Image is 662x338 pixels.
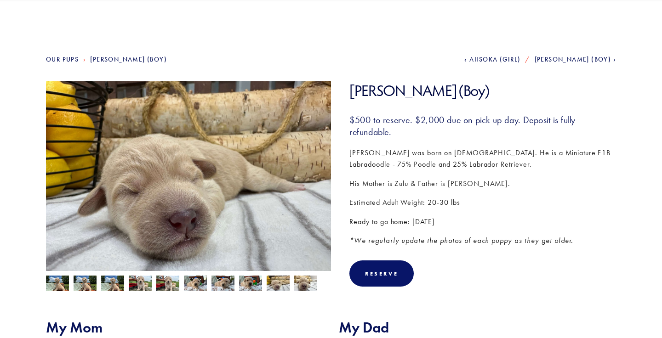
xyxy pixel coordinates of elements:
div: Reserve [349,260,414,287]
a: [PERSON_NAME] (Boy) [90,56,167,63]
em: *We regularly update the photos of each puppy as they get older. [349,236,573,245]
img: Luke Skywalker 4.jpg [239,275,262,292]
img: Luke Skywalker 5.jpg [184,275,207,292]
h1: [PERSON_NAME] (Boy) [349,81,616,100]
img: Luke Skywalker 3.jpg [211,275,234,292]
a: [PERSON_NAME] (Boy) [535,56,616,63]
p: His Mother is Zulu & Father is [PERSON_NAME]. [349,178,616,190]
img: Luke Skywalker 8.jpg [46,276,69,293]
p: [PERSON_NAME] was born on [DEMOGRAPHIC_DATA]. He is a Miniature F1B Labradoodle - 75% Poodle and ... [349,147,616,170]
span: [PERSON_NAME] (Boy) [535,56,611,63]
img: Luke Skywalker 2.jpg [294,275,317,292]
h3: $500 to reserve. $2,000 due on pick up day. Deposit is fully refundable. [349,114,616,138]
h2: My Mom [46,319,323,336]
img: Luke Skywalker 1.jpg [267,275,290,292]
p: Ready to go home: [DATE] [349,216,616,228]
img: Luke Skywalker 9.jpg [74,276,97,293]
div: Reserve [365,270,398,277]
img: Luke Skywalker 6.jpg [129,276,152,293]
img: Luke Skywalker 7.jpg [156,276,179,293]
p: Estimated Adult Weight: 20-30 lbs [349,197,616,208]
h2: My Dad [339,319,616,336]
a: Our Pups [46,56,79,63]
img: Luke Skywalker 1.jpg [46,69,331,283]
span: Ahsoka (Girl) [469,56,520,63]
a: Ahsoka (Girl) [464,56,520,63]
img: Luke Skywalker 10.jpg [101,276,124,293]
